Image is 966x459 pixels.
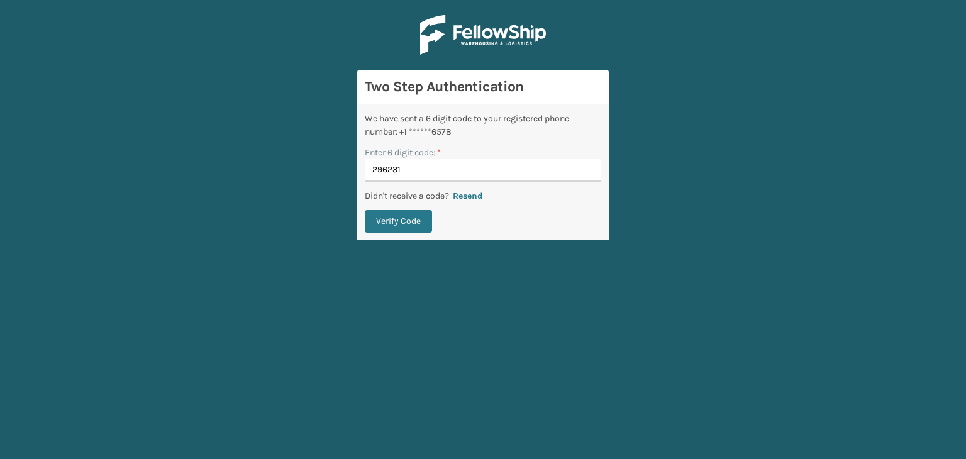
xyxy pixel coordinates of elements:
button: Resend [449,191,487,202]
button: Verify Code [365,210,432,233]
p: Didn't receive a code? [365,189,449,202]
label: Enter 6 digit code: [365,146,441,159]
div: We have sent a 6 digit code to your registered phone number: +1 ******6578 [365,112,601,138]
h3: Two Step Authentication [365,77,601,96]
img: Logo [420,15,546,55]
